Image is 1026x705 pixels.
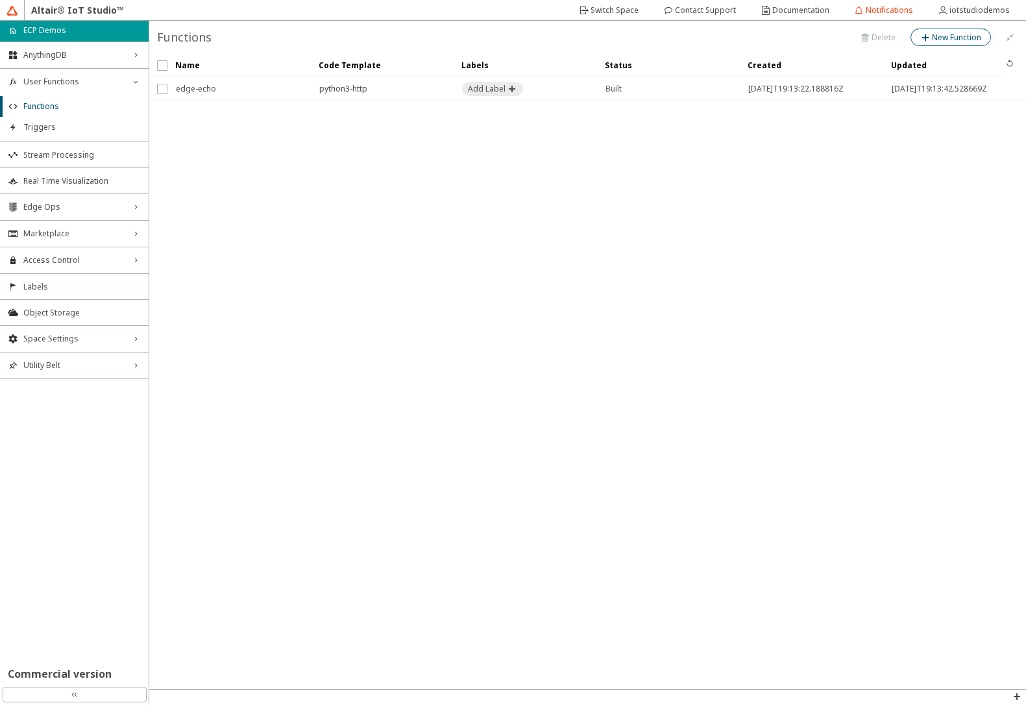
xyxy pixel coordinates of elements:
span: Triggers [23,122,141,132]
p: ECP Demos [23,25,66,36]
span: Utility Belt [23,360,125,371]
span: AnythingDB [23,50,125,60]
span: Stream Processing [23,150,141,160]
span: Labels [23,282,141,292]
unity-typography: Built [605,77,622,101]
span: User Functions [23,77,125,87]
span: Space Settings [23,334,125,344]
span: Marketplace [23,229,125,239]
span: Real Time Visualization [23,176,141,186]
span: Functions [23,101,141,112]
span: Access Control [23,255,125,266]
span: Edge Ops [23,202,125,212]
span: Object Storage [23,308,141,318]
